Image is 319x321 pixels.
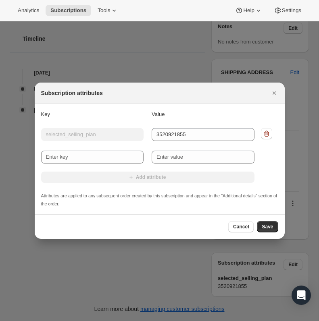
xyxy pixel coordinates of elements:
[243,7,254,14] span: Help
[98,7,110,14] span: Tools
[262,224,273,230] span: Save
[292,286,311,305] div: Open Intercom Messenger
[93,5,123,16] button: Tools
[282,7,301,14] span: Settings
[269,5,306,16] button: Settings
[41,89,103,97] h2: Subscription attributes
[152,151,254,164] input: Enter value
[230,5,267,16] button: Help
[41,151,144,164] input: Enter key
[233,224,249,230] span: Cancel
[41,111,50,117] span: Key
[269,87,280,99] button: Close
[257,221,278,232] button: Save
[46,5,91,16] button: Subscriptions
[152,111,165,117] span: Value
[18,7,39,14] span: Analytics
[228,221,254,232] button: Cancel
[41,193,277,206] small: Attributes are applied to any subsequent order created by this subscription and appear in the "Ad...
[13,5,44,16] button: Analytics
[50,7,86,14] span: Subscriptions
